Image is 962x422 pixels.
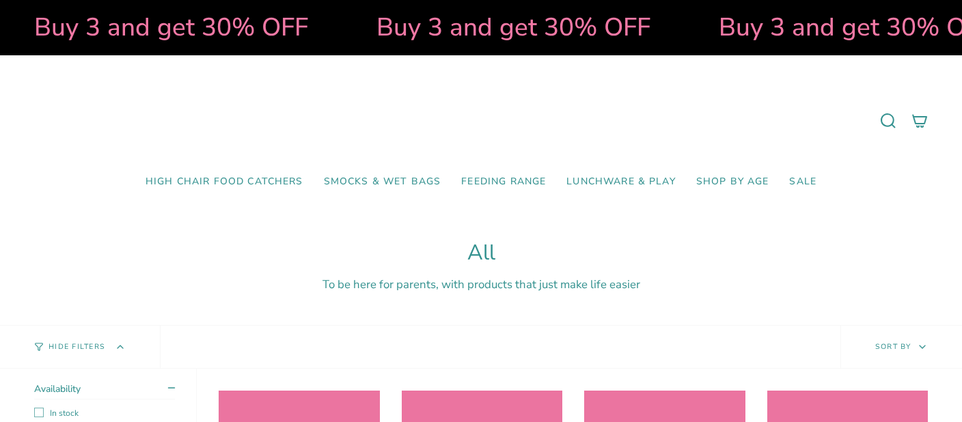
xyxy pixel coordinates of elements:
[306,10,580,44] strong: Buy 3 and get 30% OFF
[789,176,816,188] span: SALE
[322,277,640,292] span: To be here for parents, with products that just make life easier
[49,343,105,351] span: Hide Filters
[461,176,546,188] span: Feeding Range
[34,240,928,266] h1: All
[363,76,599,166] a: Mumma’s Little Helpers
[648,10,922,44] strong: Buy 3 and get 30% OFF
[451,166,556,198] a: Feeding Range
[875,341,911,352] span: Sort by
[556,166,685,198] a: Lunchware & Play
[135,166,314,198] a: High Chair Food Catchers
[324,176,441,188] span: Smocks & Wet Bags
[779,166,827,198] a: SALE
[840,326,962,368] button: Sort by
[566,176,675,188] span: Lunchware & Play
[34,382,81,395] span: Availability
[686,166,780,198] a: Shop by Age
[696,176,769,188] span: Shop by Age
[146,176,303,188] span: High Chair Food Catchers
[314,166,452,198] a: Smocks & Wet Bags
[34,382,175,399] summary: Availability
[34,408,175,419] label: In stock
